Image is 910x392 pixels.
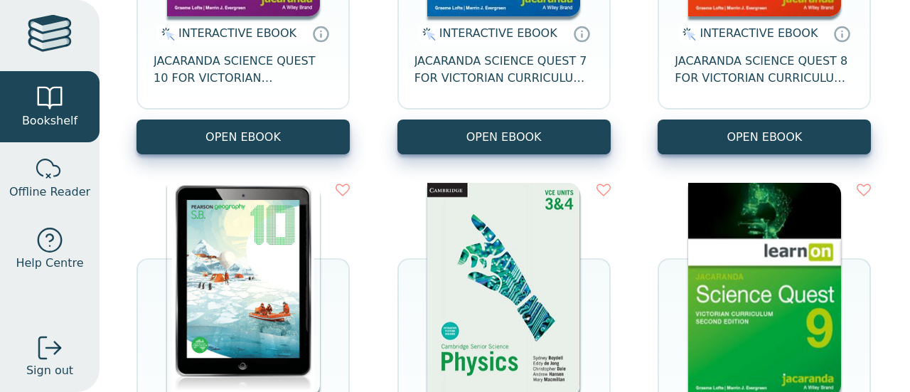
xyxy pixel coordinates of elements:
[22,112,77,129] span: Bookshelf
[154,53,333,87] span: JACARANDA SCIENCE QUEST 10 FOR VICTORIAN CURRICULUM LEARNON 2E EBOOK
[26,362,73,379] span: Sign out
[157,26,175,43] img: interactive.svg
[414,53,594,87] span: JACARANDA SCIENCE QUEST 7 FOR VICTORIAN CURRICULUM LEARNON 2E EBOOK
[9,184,90,201] span: Offline Reader
[700,26,818,40] span: INTERACTIVE EBOOK
[136,120,350,154] button: OPEN EBOOK
[678,26,696,43] img: interactive.svg
[675,53,854,87] span: JACARANDA SCIENCE QUEST 8 FOR VICTORIAN CURRICULUM LEARNON 2E EBOOK
[16,255,83,272] span: Help Centre
[178,26,296,40] span: INTERACTIVE EBOOK
[312,25,329,42] a: Interactive eBooks are accessed online via the publisher’s portal. They contain interactive resou...
[658,120,871,154] button: OPEN EBOOK
[418,26,436,43] img: interactive.svg
[439,26,557,40] span: INTERACTIVE EBOOK
[397,120,611,154] button: OPEN EBOOK
[833,25,850,42] a: Interactive eBooks are accessed online via the publisher’s portal. They contain interactive resou...
[573,25,590,42] a: Interactive eBooks are accessed online via the publisher’s portal. They contain interactive resou...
